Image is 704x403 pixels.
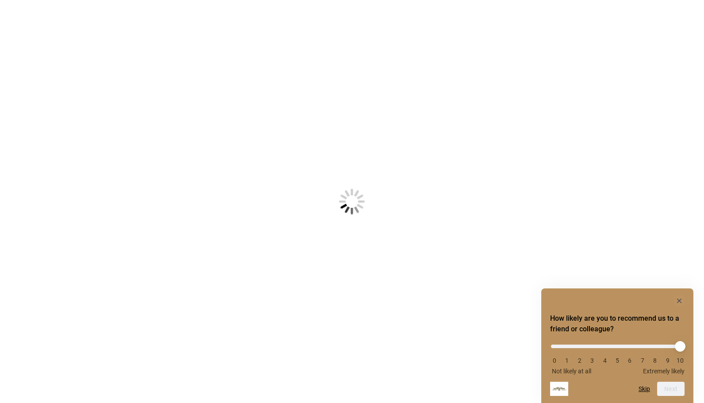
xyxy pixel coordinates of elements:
h2: How likely are you to recommend us to a friend or colleague? Select an option from 0 to 10, with ... [550,313,685,334]
button: Next question [657,382,685,396]
button: Hide survey [674,296,685,306]
div: How likely are you to recommend us to a friend or colleague? Select an option from 0 to 10, with ... [550,338,685,375]
span: Extremely likely [643,368,685,375]
li: 8 [650,357,659,364]
li: 7 [638,357,647,364]
button: Skip [639,385,650,392]
li: 0 [550,357,559,364]
img: Loading [295,145,409,258]
li: 6 [625,357,634,364]
li: 2 [575,357,584,364]
li: 4 [601,357,609,364]
span: Not likely at all [552,368,591,375]
li: 5 [613,357,622,364]
li: 3 [588,357,597,364]
li: 10 [676,357,685,364]
div: How likely are you to recommend us to a friend or colleague? Select an option from 0 to 10, with ... [550,296,685,396]
li: 9 [663,357,672,364]
li: 1 [562,357,571,364]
